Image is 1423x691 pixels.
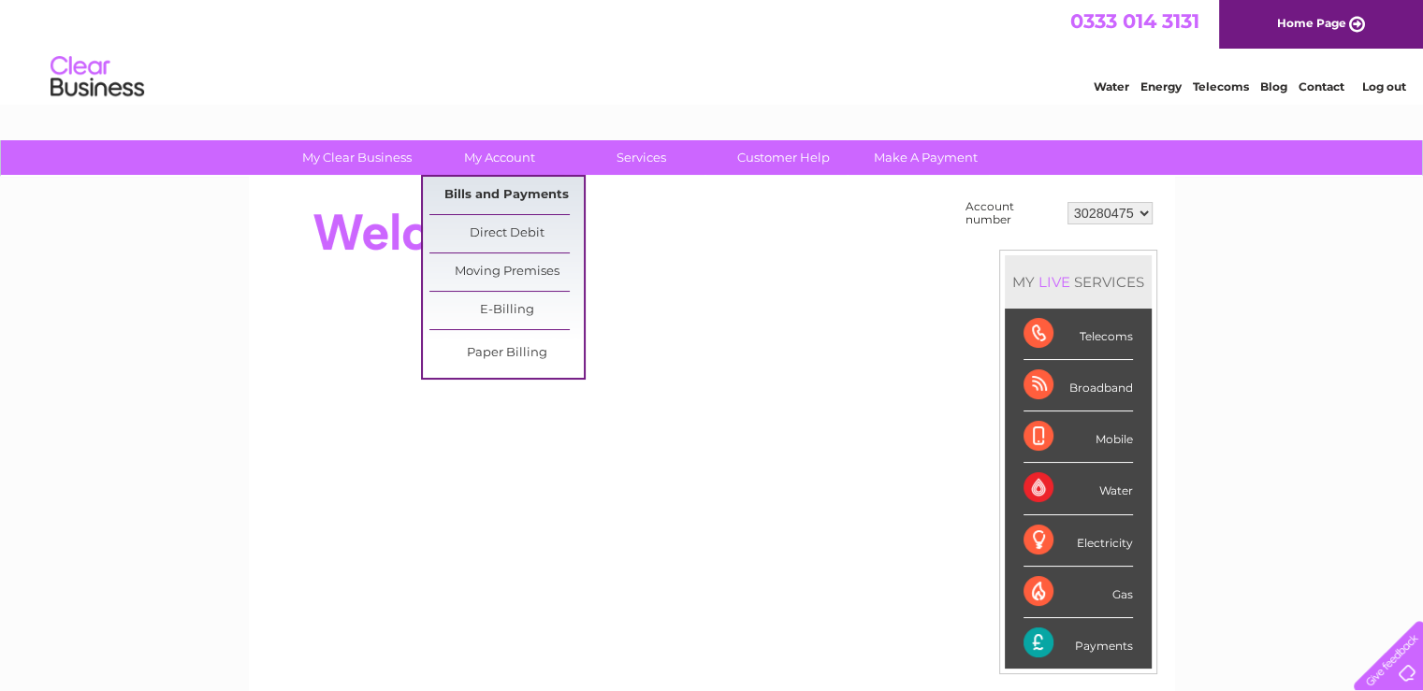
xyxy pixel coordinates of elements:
a: Paper Billing [429,335,584,372]
a: Water [1094,79,1129,94]
a: Direct Debit [429,215,584,252]
a: My Account [422,140,576,175]
div: Mobile [1024,411,1133,463]
div: LIVE [1035,273,1074,291]
a: Make A Payment [849,140,1003,175]
a: E-Billing [429,292,584,329]
div: Water [1024,463,1133,514]
div: MY SERVICES [1005,255,1152,309]
a: Customer Help [706,140,861,175]
a: Blog [1260,79,1287,94]
div: Payments [1024,618,1133,669]
a: Moving Premises [429,253,584,291]
a: My Clear Business [280,140,434,175]
a: Services [564,140,719,175]
div: Broadband [1024,360,1133,411]
td: Account number [961,195,1063,231]
div: Gas [1024,567,1133,618]
a: Log out [1361,79,1405,94]
a: Energy [1140,79,1182,94]
a: Bills and Payments [429,177,584,214]
a: Contact [1299,79,1344,94]
img: logo.png [50,49,145,106]
a: 0333 014 3131 [1070,9,1199,33]
div: Telecoms [1024,309,1133,360]
div: Clear Business is a trading name of Verastar Limited (registered in [GEOGRAPHIC_DATA] No. 3667643... [270,10,1154,91]
a: Telecoms [1193,79,1249,94]
div: Electricity [1024,515,1133,567]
